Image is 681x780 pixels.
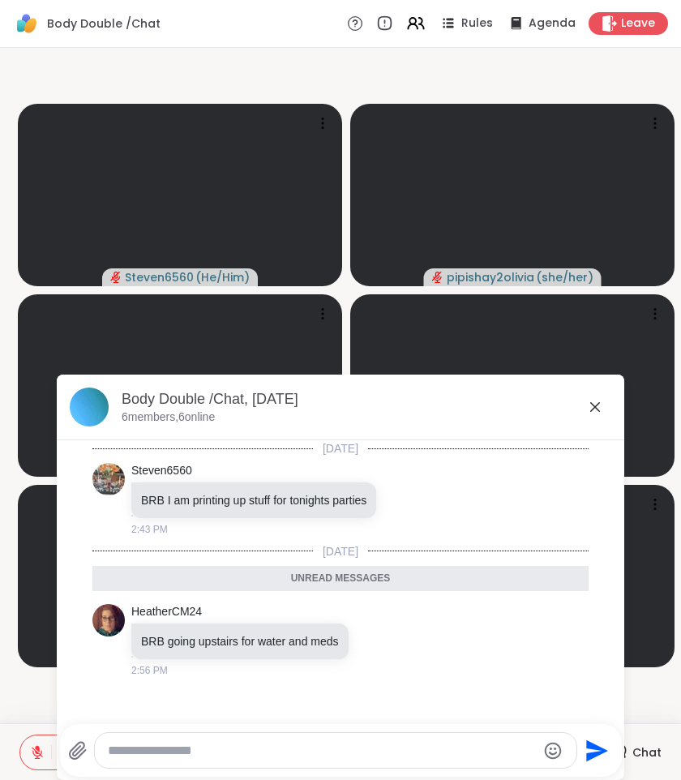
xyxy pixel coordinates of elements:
p: 6 members, 6 online [122,409,215,426]
img: Body Double /Chat, Sep 13 [70,388,109,426]
p: BRB going upstairs for water and meds [141,633,339,649]
div: Unread messages [92,566,589,592]
img: https://sharewell-space-live.sfo3.digitaloceanspaces.com/user-generated/d3b3915b-57de-409c-870d-d... [92,604,125,636]
span: Rules [461,15,493,32]
span: Steven6560 [125,269,194,285]
span: ( He/Him ) [195,269,250,285]
img: https://sharewell-space-live.sfo3.digitaloceanspaces.com/user-generated/42cda42b-3507-48ba-b019-3... [92,463,125,495]
span: Body Double /Chat [47,15,161,32]
a: HeatherCM24 [131,604,202,620]
span: 2:56 PM [131,663,168,678]
div: Body Double /Chat, [DATE] [122,389,611,409]
span: ( she/her ) [536,269,593,285]
span: 2:43 PM [131,522,168,537]
img: ShareWell Logomark [13,10,41,37]
span: pipishay2olivia [447,269,534,285]
span: [DATE] [313,440,368,456]
span: Agenda [529,15,576,32]
span: audio-muted [432,272,443,283]
p: BRB I am printing up stuff for tonights parties [141,492,366,508]
a: Steven6560 [131,463,192,479]
span: [DATE] [313,543,368,559]
span: Chat [632,744,662,761]
span: audio-muted [110,272,122,283]
span: Leave [621,15,655,32]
